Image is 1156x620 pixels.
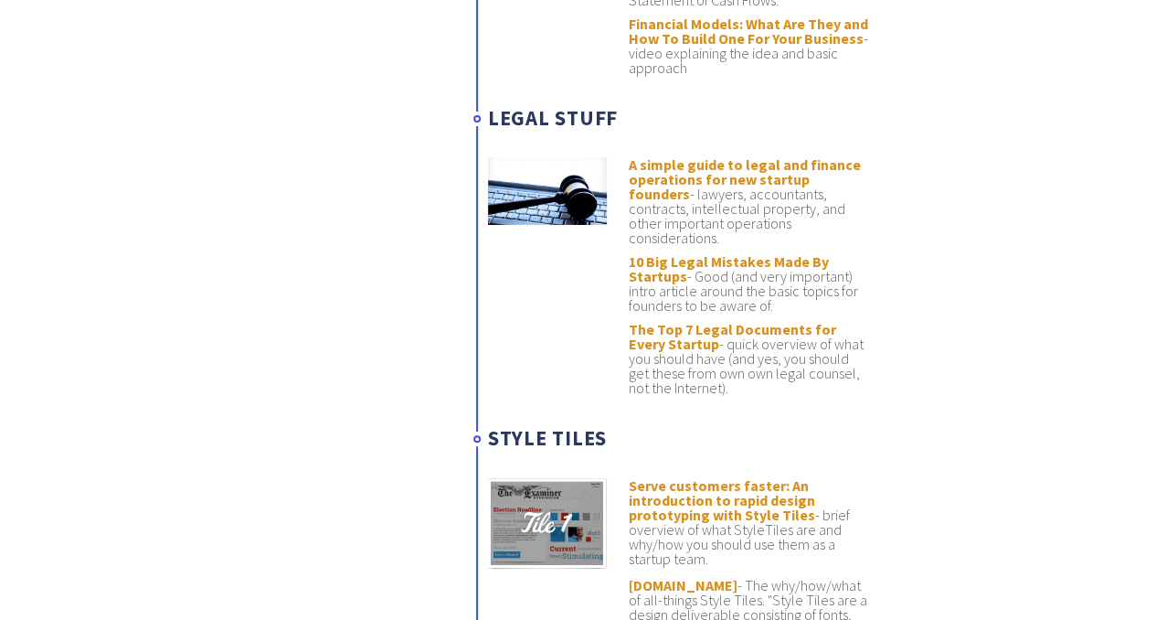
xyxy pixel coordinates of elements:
[629,155,861,203] a: A simple guide to legal and finance operations for new startup founders
[629,16,871,75] li: - video explaining the idea and basic approach
[629,320,836,353] a: The Top 7 Legal Documents for Every Startup
[629,15,868,48] a: Financial Models: What Are They and How To Build One For Your Business
[629,254,871,313] li: - Good (and very important) intro article around the basic topics for founders to be aware of.
[629,322,871,395] li: - quick overview of what you should have (and yes, you should get these from own own legal counse...
[488,478,607,569] img: t1.png
[629,157,871,245] li: - lawyers, accountants, contracts, intellectual property, and other important operations consider...
[629,252,829,285] a: 10 Big Legal Mistakes Made By Startups
[488,426,871,451] h3: Style Tiles
[629,576,737,594] a: [DOMAIN_NAME]
[629,476,815,524] a: Serve customers faster: An introduction to rapid design prototyping with Style Tiles
[629,478,871,569] li: - brief overview of what StyleTiles are and why/how you should use them as a startup team.
[488,157,607,224] img: 1388781179-2014-may-be-year-find-lawyer-online.jpg
[488,106,871,131] h3: Legal Stuff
